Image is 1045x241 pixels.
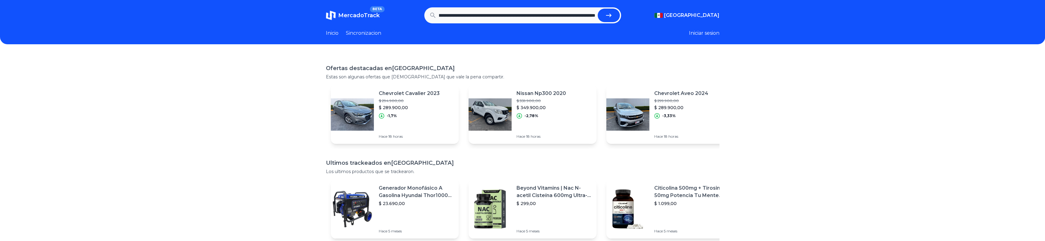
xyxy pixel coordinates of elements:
p: $ 23.690,00 [379,200,454,207]
img: MercadoTrack [326,10,336,20]
p: $ 359.900,00 [517,98,566,103]
a: Featured imageNissan Np300 2020$ 359.900,00$ 349.900,00-2,78%Hace 18 horas [469,85,596,144]
p: Chevrolet Aveo 2024 [654,90,708,97]
p: Generador Monofásico A Gasolina Hyundai Thor10000 P 11.5 Kw [379,184,454,199]
a: MercadoTrackBETA [326,10,380,20]
p: Hace 18 horas [517,134,566,139]
p: $ 294.900,00 [379,98,440,103]
h1: Ultimos trackeados en [GEOGRAPHIC_DATA] [326,159,719,167]
img: Featured image [606,93,649,136]
a: Inicio [326,30,338,37]
p: -2,78% [524,113,538,118]
p: Hace 18 horas [654,134,708,139]
span: [GEOGRAPHIC_DATA] [664,12,719,19]
p: Hace 5 meses [379,229,454,234]
p: Nissan Np300 2020 [517,90,566,97]
button: [GEOGRAPHIC_DATA] [654,12,719,19]
span: BETA [370,6,384,12]
p: Hace 5 meses [517,229,592,234]
p: $ 289.900,00 [379,105,440,111]
img: Featured image [469,188,512,231]
span: MercadoTrack [338,12,380,19]
p: $ 349.900,00 [517,105,566,111]
p: -3,33% [662,113,676,118]
p: Estas son algunas ofertas que [DEMOGRAPHIC_DATA] que vale la pena compartir. [326,74,719,80]
p: $ 299.900,00 [654,98,708,103]
p: Beyond Vitamins | Nac N-acetil Cisteína 600mg Ultra-premium Con Inulina De Agave (prebiótico Natu... [517,184,592,199]
p: Chevrolet Cavalier 2023 [379,90,440,97]
img: Featured image [606,188,649,231]
img: Mexico [654,13,663,18]
p: $ 289.900,00 [654,105,708,111]
h1: Ofertas destacadas en [GEOGRAPHIC_DATA] [326,64,719,73]
a: Featured imageBeyond Vitamins | Nac N-acetil Cisteína 600mg Ultra-premium Con Inulina De Agave (p... [469,180,596,239]
a: Sincronizacion [346,30,381,37]
button: Iniciar sesion [689,30,719,37]
p: Hace 18 horas [379,134,440,139]
img: Featured image [331,93,374,136]
a: Featured imageChevrolet Aveo 2024$ 299.900,00$ 289.900,00-3,33%Hace 18 horas [606,85,734,144]
p: Los ultimos productos que se trackearon. [326,168,719,175]
p: Hace 5 meses [654,229,729,234]
a: Featured imageGenerador Monofásico A Gasolina Hyundai Thor10000 P 11.5 Kw$ 23.690,00Hace 5 meses [331,180,459,239]
p: Citicolina 500mg + Tirosina 50mg Potencia Tu Mente (120caps) Sabor Sin Sabor [654,184,729,199]
p: $ 1.099,00 [654,200,729,207]
p: $ 299,00 [517,200,592,207]
img: Featured image [469,93,512,136]
p: -1,7% [387,113,397,118]
a: Featured imageChevrolet Cavalier 2023$ 294.900,00$ 289.900,00-1,7%Hace 18 horas [331,85,459,144]
a: Featured imageCiticolina 500mg + Tirosina 50mg Potencia Tu Mente (120caps) Sabor Sin Sabor$ 1.099... [606,180,734,239]
img: Featured image [331,188,374,231]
